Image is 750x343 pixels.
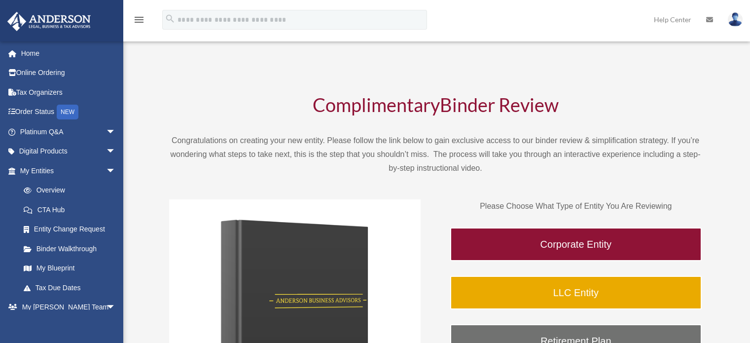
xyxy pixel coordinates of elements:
a: Corporate Entity [450,228,702,261]
div: NEW [57,105,78,119]
a: Order StatusNEW [7,102,131,122]
p: Congratulations on creating your new entity. Please follow the link below to gain exclusive acces... [169,134,702,175]
a: Platinum Q&Aarrow_drop_down [7,122,131,142]
span: arrow_drop_down [106,142,126,162]
span: arrow_drop_down [106,161,126,181]
p: Please Choose What Type of Entity You Are Reviewing [450,199,702,213]
a: Tax Due Dates [14,278,131,298]
img: User Pic [728,12,743,27]
a: Tax Organizers [7,82,131,102]
span: Binder Review [440,93,559,116]
span: arrow_drop_down [106,298,126,318]
a: Binder Walkthrough [14,239,126,259]
a: Entity Change Request [14,220,131,239]
i: menu [133,14,145,26]
a: CTA Hub [14,200,131,220]
a: Online Ordering [7,63,131,83]
a: My [PERSON_NAME] Teamarrow_drop_down [7,298,131,317]
span: arrow_drop_down [106,122,126,142]
a: LLC Entity [450,276,702,309]
a: menu [133,17,145,26]
img: Anderson Advisors Platinum Portal [4,12,94,31]
a: My Blueprint [14,259,131,278]
span: Complimentary [313,93,440,116]
i: search [165,13,176,24]
a: Home [7,43,131,63]
a: Digital Productsarrow_drop_down [7,142,131,161]
a: Overview [14,181,131,200]
a: My Entitiesarrow_drop_down [7,161,131,181]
